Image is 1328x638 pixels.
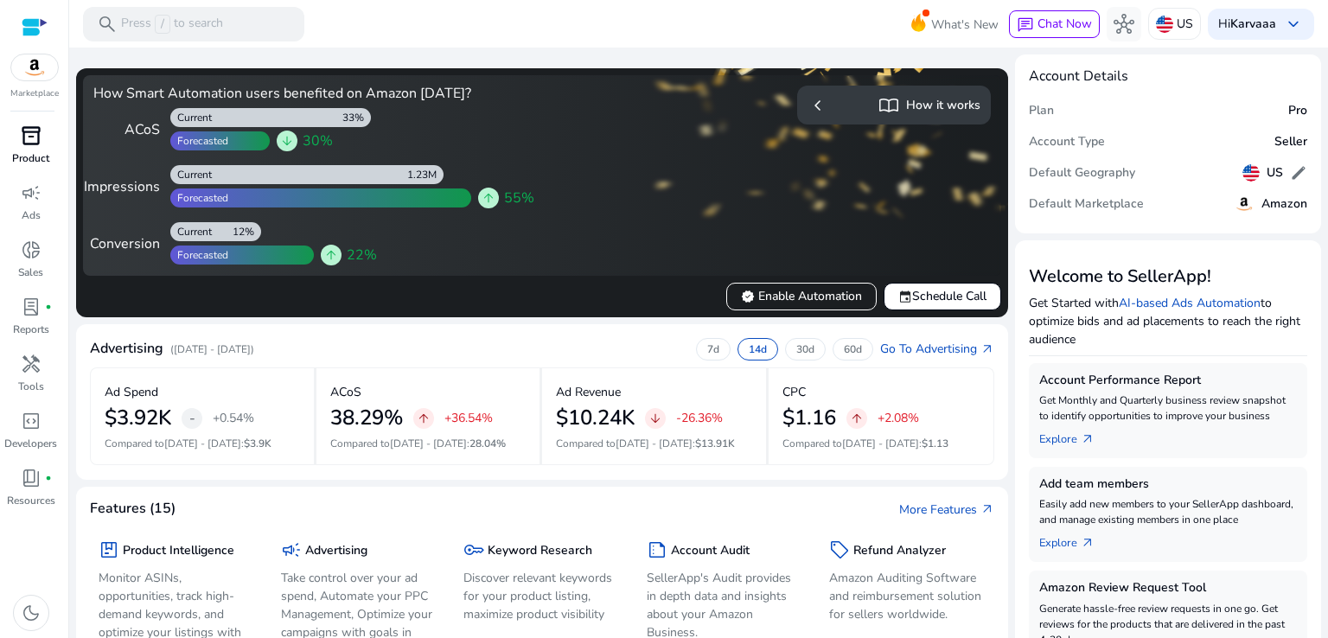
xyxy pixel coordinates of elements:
[782,405,836,431] h2: $1.16
[899,501,994,519] a: More Featuresarrow_outward
[123,544,234,558] h5: Product Intelligence
[280,134,294,148] span: arrow_downward
[931,10,999,40] span: What's New
[444,412,493,424] p: +36.54%
[796,342,814,356] p: 30d
[878,412,919,424] p: +2.08%
[741,290,755,303] span: verified
[305,544,367,558] h5: Advertising
[170,191,228,205] div: Forecasted
[829,569,986,623] p: Amazon Auditing Software and reimbursement solution for sellers worldwide.
[488,544,592,558] h5: Keyword Research
[170,168,212,182] div: Current
[1029,266,1307,287] h3: Welcome to SellerApp!
[1009,10,1100,38] button: chatChat Now
[21,411,41,431] span: code_blocks
[90,341,163,357] h4: Advertising
[10,87,59,100] p: Marketplace
[347,245,377,265] span: 22%
[1029,135,1105,150] h5: Account Type
[11,54,58,80] img: amazon.svg
[170,134,228,148] div: Forecasted
[1290,164,1307,182] span: edit
[1039,581,1297,596] h5: Amazon Review Request Tool
[244,437,271,450] span: $3.9K
[12,150,49,166] p: Product
[1261,197,1307,212] h5: Amazon
[97,14,118,35] span: search
[99,539,119,560] span: package
[556,405,635,431] h2: $10.24K
[829,539,850,560] span: sell
[880,340,994,358] a: Go To Advertisingarrow_outward
[1037,16,1092,32] span: Chat Now
[1039,373,1297,388] h5: Account Performance Report
[18,379,44,394] p: Tools
[93,176,160,197] div: Impressions
[1039,477,1297,492] h5: Add team members
[741,287,862,305] span: Enable Automation
[922,437,948,450] span: $1.13
[18,265,43,280] p: Sales
[105,405,171,431] h2: $3.92K
[1288,104,1307,118] h5: Pro
[884,283,1001,310] button: eventSchedule Call
[1242,164,1260,182] img: us.svg
[1029,197,1144,212] h5: Default Marketplace
[853,544,946,558] h5: Refund Analyzer
[648,412,662,425] span: arrow_downward
[808,95,828,116] span: chevron_left
[1029,68,1128,85] h4: Account Details
[1274,135,1307,150] h5: Seller
[1177,9,1193,39] p: US
[1017,16,1034,34] span: chat
[233,225,261,239] div: 12%
[504,188,534,208] span: 55%
[21,468,41,488] span: book_4
[556,383,621,401] p: Ad Revenue
[898,290,912,303] span: event
[1230,16,1276,32] b: Karvaaa
[324,248,338,262] span: arrow_upward
[1107,7,1141,41] button: hub
[105,383,158,401] p: Ad Spend
[407,168,444,182] div: 1.23M
[463,569,620,623] p: Discover relevant keywords for your product listing, maximize product visibility
[850,412,864,425] span: arrow_upward
[1081,432,1095,446] span: arrow_outward
[90,501,176,517] h4: Features (15)
[671,544,750,558] h5: Account Audit
[1029,294,1307,348] p: Get Started with to optimize bids and ad placements to reach the right audience
[469,437,506,450] span: 28.04%
[1119,295,1261,311] a: AI-based Ads Automation
[45,475,52,482] span: fiber_manual_record
[7,493,55,508] p: Resources
[1156,16,1173,33] img: us.svg
[616,437,693,450] span: [DATE] - [DATE]
[906,99,980,113] h5: How it works
[93,233,160,254] div: Conversion
[45,303,52,310] span: fiber_manual_record
[155,15,170,34] span: /
[342,111,371,124] div: 33%
[695,437,735,450] span: $13.91K
[21,125,41,146] span: inventory_2
[21,354,41,374] span: handyman
[1114,14,1134,35] span: hub
[463,539,484,560] span: key
[417,412,431,425] span: arrow_upward
[189,408,195,429] span: -
[782,436,980,451] p: Compared to :
[170,225,212,239] div: Current
[170,111,212,124] div: Current
[4,436,57,451] p: Developers
[676,412,723,424] p: -26.36%
[164,437,241,450] span: [DATE] - [DATE]
[1039,527,1108,552] a: Explorearrow_outward
[1039,392,1297,424] p: Get Monthly and Quarterly business review snapshot to identify opportunities to improve your busi...
[170,248,228,262] div: Forecasted
[330,405,403,431] h2: 38.29%
[1218,18,1276,30] p: Hi
[726,283,877,310] button: verifiedEnable Automation
[93,86,535,102] h4: How Smart Automation users benefited on Amazon [DATE]?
